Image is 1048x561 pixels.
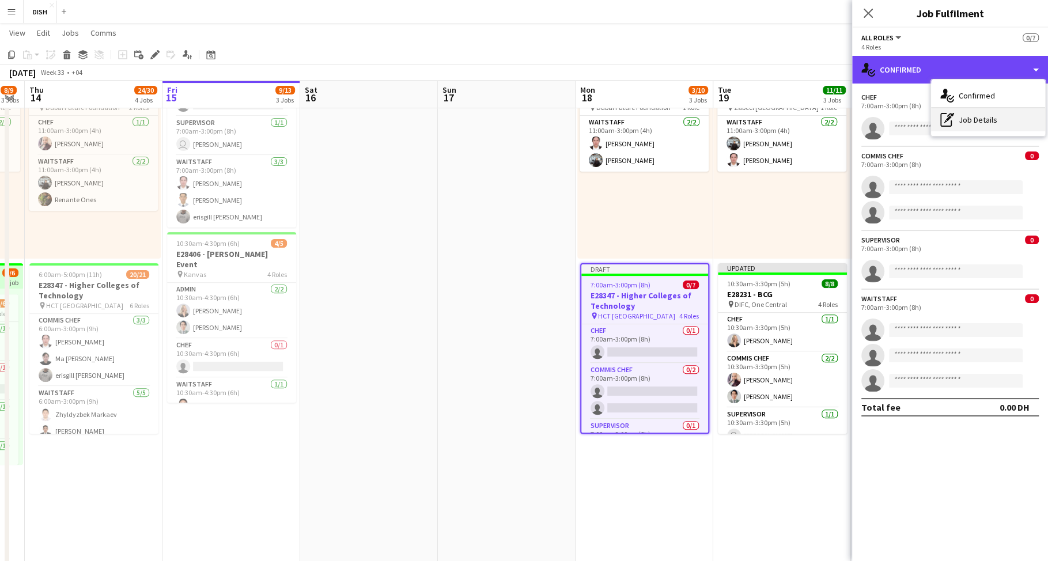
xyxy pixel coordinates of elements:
span: 18 [578,91,595,104]
div: 0.00 DH [1000,401,1030,413]
span: View [9,28,25,38]
div: 7:00am-3:00pm (8h) [861,101,1039,110]
app-job-card: 11:00am-3:00pm (4h)3/3 Dubai Future Foundation2 RolesChef1/111:00am-3:00pm (4h)[PERSON_NAME]Waits... [29,88,158,211]
span: 10:30am-3:30pm (5h) [727,279,790,288]
app-card-role: Chef1/110:30am-3:30pm (5h)[PERSON_NAME] [718,313,847,352]
div: Updated [718,263,847,272]
span: 6:00am-5:00pm (11h) [39,270,102,279]
span: 8/8 [822,279,838,288]
button: All roles [861,33,903,42]
span: 0/7 [1023,33,1039,42]
div: Chef [861,93,877,101]
a: View [5,25,30,40]
span: Thu [29,85,44,95]
app-card-role: Waitstaff3/37:00am-3:00pm (8h)[PERSON_NAME][PERSON_NAME]erisgill [PERSON_NAME] [167,156,296,228]
span: 8/9 [1,86,17,94]
div: Commis Chef [861,151,903,160]
span: 0 [1025,236,1039,244]
span: Sun [442,85,456,95]
span: 20/21 [126,270,149,279]
app-job-card: Updated10:30am-3:30pm (5h)8/8E28231 - BCG DIFC, One Central4 RolesChef1/110:30am-3:30pm (5h)[PERS... [718,263,847,434]
app-card-role: Waitstaff1/110:30am-4:30pm (6h)joppet [PERSON_NAME] [167,378,296,417]
div: Waitstaff [861,294,897,303]
div: 3 Jobs [689,96,708,104]
span: 6 Roles [130,301,149,310]
app-card-role: Waitstaff5/56:00am-3:00pm (9h)Zhyldyzbek Markaev[PERSON_NAME] [29,386,158,492]
span: 0/7 [683,280,699,289]
span: 3/10 [688,86,708,94]
span: Jobs [62,28,79,38]
h3: E28231 - BCG [718,289,847,300]
a: Comms [86,25,121,40]
span: 19 [716,91,731,104]
div: 3 Jobs [1,96,19,104]
app-card-role: Admin2/210:30am-4:30pm (6h)[PERSON_NAME][PERSON_NAME] [167,283,296,339]
div: 4 Jobs [135,96,157,104]
span: 4/5 [271,239,287,248]
div: 3 Jobs [823,96,845,104]
span: 11/11 [823,86,846,94]
div: 7:00am-3:00pm (8h) [861,244,1039,253]
app-job-card: Draft7:00am-3:00pm (8h)0/7E28347 - Higher Colleges of Technology HCT [GEOGRAPHIC_DATA]4 RolesChef... [580,263,709,434]
div: Confirmed [931,84,1045,107]
span: 16 [303,91,317,104]
app-card-role: Commis Chef3/36:00am-3:00pm (9h)[PERSON_NAME]Ma [PERSON_NAME]erisgill [PERSON_NAME] [29,314,158,386]
span: 4 Roles [267,270,287,279]
app-card-role: Waitstaff2/211:00am-3:00pm (4h)[PERSON_NAME][PERSON_NAME] [580,116,709,172]
span: 10:30am-4:30pm (6h) [176,239,240,248]
span: Edit [37,28,50,38]
button: DISH [24,1,57,23]
span: HCT [GEOGRAPHIC_DATA] [598,312,675,320]
span: 15 [165,91,177,104]
app-card-role: Supervisor1/17:00am-3:00pm (8h) [PERSON_NAME] [167,116,296,156]
span: Sat [305,85,317,95]
app-job-card: 11:00am-3:00pm (4h)2/2 Zabeel [GEOGRAPHIC_DATA]1 RoleWaitstaff2/211:00am-3:00pm (4h)[PERSON_NAME]... [717,88,846,172]
div: Job Details [931,108,1045,131]
app-card-role: Waitstaff2/211:00am-3:00pm (4h)[PERSON_NAME][PERSON_NAME] [717,116,846,172]
h3: E28347 - Higher Colleges of Technology [29,280,158,301]
h3: Job Fulfilment [852,6,1048,21]
a: Edit [32,25,55,40]
div: Supervisor [861,236,900,244]
app-card-role: Commis Chef2/210:30am-3:30pm (5h)[PERSON_NAME][PERSON_NAME] [718,352,847,408]
span: Mon [580,85,595,95]
span: Week 33 [38,68,67,77]
app-job-card: 11:00am-3:00pm (4h)2/2 Dubai Future Foundation1 RoleWaitstaff2/211:00am-3:00pm (4h)[PERSON_NAME][... [580,88,709,172]
span: 7:00am-3:00pm (8h) [591,280,650,289]
div: 4 Roles [861,43,1039,51]
span: All roles [861,33,894,42]
app-job-card: 6:00am-5:00pm (11h)20/21E28347 - Higher Colleges of Technology HCT [GEOGRAPHIC_DATA]6 RolesCommis... [29,263,158,434]
span: 4 Roles [679,312,699,320]
app-card-role: Chef0/110:30am-4:30pm (6h) [167,339,296,378]
span: 17 [441,91,456,104]
div: 7:00am-3:00pm (8h) [861,160,1039,169]
app-card-role: Chef1/111:00am-3:00pm (4h)[PERSON_NAME] [29,116,158,155]
span: Fri [167,85,177,95]
div: 3 Jobs [276,96,294,104]
div: 1 job [5,277,18,287]
app-card-role: Supervisor0/17:00am-3:00pm (8h) [581,419,708,458]
app-job-card: 7:00am-3:00pm (8h)4/7E28347 - Higher Colleges of Technology HCT [GEOGRAPHIC_DATA]4 RolesCommis Ch... [167,57,296,228]
span: Tue [718,85,731,95]
app-card-role: Waitstaff2/211:00am-3:00pm (4h)[PERSON_NAME]Renante Ones [29,155,158,211]
div: Total fee [861,401,901,413]
span: 5/6 [2,268,18,277]
span: 9/13 [275,86,295,94]
a: Jobs [57,25,84,40]
span: 0 [1025,294,1039,303]
span: Kanvas [184,270,206,279]
span: 14 [28,91,44,104]
app-card-role: Supervisor1/110:30am-3:30pm (5h)[PERSON_NAME] [718,408,847,447]
span: 4 Roles [818,300,838,309]
span: HCT [GEOGRAPHIC_DATA] [46,301,123,310]
app-job-card: 10:30am-4:30pm (6h)4/5E28406 - [PERSON_NAME] Event Kanvas4 RolesAdmin2/210:30am-4:30pm (6h)[PERSO... [167,232,296,403]
span: 24/30 [134,86,157,94]
h3: E28347 - Higher Colleges of Technology [581,290,708,311]
div: 7:00am-3:00pm (8h) [861,303,1039,312]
